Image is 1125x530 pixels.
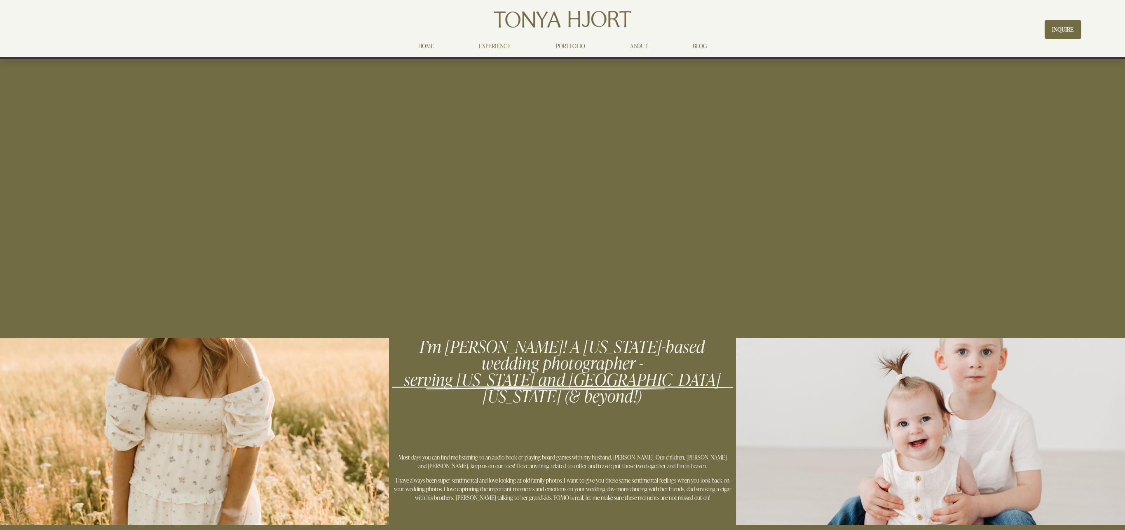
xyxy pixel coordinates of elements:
img: Tonya Hjort [492,8,633,31]
span: I’m [PERSON_NAME]! A [US_STATE]-based wedding photographer - [420,335,709,373]
a: HOME [418,41,434,51]
a: EXPERIENCE [479,41,511,51]
span: serving [US_STATE] and [GEOGRAPHIC_DATA][US_STATE] (& beyond!) [404,368,721,406]
a: BLOG [693,41,707,51]
p: I have always been super sentimental and love looking at old family photos. I want to give you th... [394,476,731,502]
a: PORTFOLIO [556,41,585,51]
p: Most days you can find me listening to an audio book or playing board games with my husband, [PER... [394,453,731,470]
a: ABOUT [630,41,648,51]
a: INQUIRE [1045,20,1081,39]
